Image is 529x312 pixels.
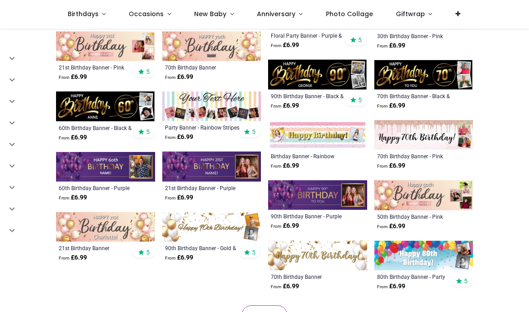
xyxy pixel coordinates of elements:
span: From [377,164,388,169]
img: Personalised Happy 80th Birthday Banner - Party Balloons - 2 Photo Upload [374,241,473,270]
strong: £ 6.99 [377,161,405,170]
span: From [165,195,176,200]
a: 80th Birthday Banner - Party Balloons [377,273,452,280]
img: Personalised Happy 21st Birthday Banner - Pink - Custom Name & 3 Photo Upload [56,31,155,61]
strong: £ 6.99 [59,73,87,82]
span: From [271,43,282,48]
span: From [271,104,282,108]
strong: £ 6.99 [165,193,193,202]
img: Personalised Happy 90th Birthday Banner - Gold & White Balloons - 2 Photo Upload [162,212,261,242]
img: Happy 21st Birthday Banner - Pink & Gold Balloons [56,212,155,242]
span: From [271,284,282,289]
span: From [377,284,388,289]
img: Personalised Happy 50th Birthday Banner - Pink - Custom Name & 3 Photo Upload [374,180,473,210]
img: Personalised Happy 70th Birthday Banner - Black & Gold - 2 Photo Upload [374,60,473,90]
a: 21st Birthday Banner - Purple Balloons [165,184,240,191]
strong: £ 6.99 [377,101,405,110]
span: From [165,135,176,140]
span: From [165,256,176,260]
a: Party Banner - Rainbow Stripes [165,124,240,131]
img: Personalised Happy 70th Birthday Banner - Pink Glitter - 2 Photo Upload [374,120,473,150]
span: 5 [358,96,362,104]
a: 90th Birthday Banner - Gold & White Balloons [165,244,240,251]
span: Birthdays [68,9,99,18]
a: 70th Birthday Banner [165,64,240,71]
a: 70th Birthday Banner [271,273,346,280]
strong: £ 6.99 [377,41,405,50]
a: 60th Birthday Banner - Black & Gold [59,124,134,131]
span: 5 [252,248,256,256]
span: 5 [146,68,150,76]
span: From [59,75,69,80]
strong: £ 6.99 [165,253,193,262]
span: Giftwrap [396,9,425,18]
a: 70th Birthday Banner - Pink Glitter [377,152,452,160]
a: 60th Birthday Banner - Purple Balloons [59,184,134,191]
a: 21st Birthday Banner - Pink [59,64,134,71]
span: From [271,164,282,169]
a: Floral Party Banner - Purple & Flowers [271,32,346,39]
span: From [271,224,282,229]
span: Occasions [129,9,164,18]
span: New Baby [194,9,226,18]
span: From [59,195,69,200]
a: 90th Birthday Banner - Black & Gold [271,92,346,100]
strong: £ 6.99 [165,73,193,82]
img: Personalised Happy 60th Birthday Banner - Purple Balloons - Custom Name & 1 Photo Upload [56,152,155,182]
strong: £ 6.99 [59,193,87,202]
strong: £ 6.99 [271,282,299,291]
span: From [165,75,176,80]
span: From [377,224,388,229]
span: 5 [252,128,256,136]
img: Happy 70th Birthday Banner - Gold & White Balloons [268,240,367,270]
span: From [59,256,69,260]
span: Photo Collage [326,9,373,18]
img: Personalised Party Banner - Rainbow Stripes - Custom Text & 9 Photo Upload [162,91,261,121]
span: Anniversary [257,9,295,18]
img: Personalised Happy 90th Birthday Banner - Black & Gold - Custom Name & 2 Photo Upload [268,60,367,89]
a: 30th Birthday Banner - Pink Glitter [377,32,452,39]
img: Happy 70th Birthday Banner - Pink & Gold Balloons [162,31,261,61]
strong: £ 6.99 [271,41,299,50]
strong: £ 6.99 [59,133,87,142]
span: From [377,43,388,48]
a: 90th Birthday Banner - Purple Balloons [271,212,346,220]
img: Personalised Happy 21st Birthday Banner - Purple Balloons - Custom Name & 1 Photo Upload [162,152,261,181]
strong: £ 6.99 [271,221,299,230]
a: Birthday Banner - Rainbow Stripe [271,152,346,160]
strong: £ 6.99 [59,253,87,262]
strong: £ 6.99 [377,282,405,291]
img: Personalised Happy Birthday Banner - Rainbow Stripe - 2 Photo Upload [268,120,367,150]
span: From [59,135,69,140]
span: 5 [146,248,150,256]
span: 5 [358,36,362,44]
span: 5 [146,128,150,136]
strong: £ 6.99 [377,222,405,231]
span: 5 [464,277,468,285]
a: 21st Birthday Banner [59,244,134,251]
a: 50th Birthday Banner - Pink [377,213,452,220]
a: 70th Birthday Banner - Black & Gold [377,92,452,100]
strong: £ 6.99 [271,161,299,170]
strong: £ 6.99 [165,133,193,142]
img: Personalised Happy 90th Birthday Banner - Purple Balloons - 1 Photo Upload [268,180,367,210]
span: From [377,104,388,108]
